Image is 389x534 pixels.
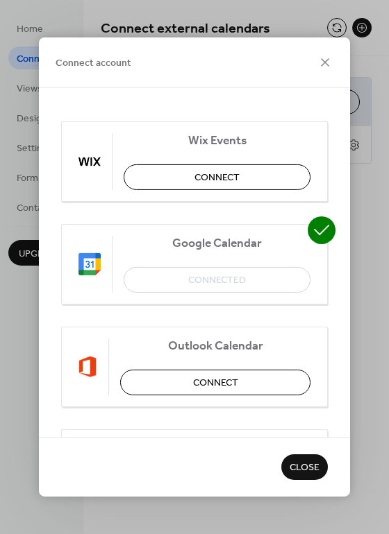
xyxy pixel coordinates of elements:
span: Google Calendar [124,236,311,251]
span: Connect [193,376,238,390]
img: wix [78,150,101,173]
button: Connect [120,370,311,395]
span: Connect [194,171,240,185]
img: google [78,253,101,275]
button: Close [281,454,328,480]
span: Outlook Calendar [120,339,311,354]
span: Wix Events [124,134,311,148]
span: Close [290,461,320,476]
img: outlook [78,356,97,378]
span: Connect account [56,56,131,71]
button: Connect [124,164,311,190]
